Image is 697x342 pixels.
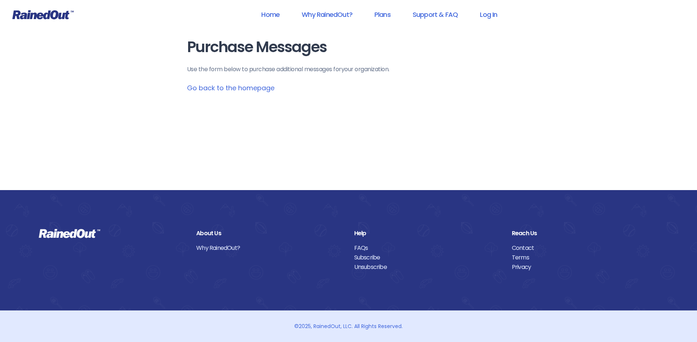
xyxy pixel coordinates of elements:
[354,229,501,238] div: Help
[354,262,501,272] a: Unsubscribe
[403,6,467,23] a: Support & FAQ
[196,243,343,253] a: Why RainedOut?
[354,243,501,253] a: FAQs
[252,6,289,23] a: Home
[187,39,510,55] h1: Purchase Messages
[354,253,501,262] a: Subscribe
[196,229,343,238] div: About Us
[365,6,400,23] a: Plans
[187,65,510,74] p: Use the form below to purchase additional messages for your organization .
[512,243,658,253] a: Contact
[292,6,362,23] a: Why RainedOut?
[512,229,658,238] div: Reach Us
[470,6,507,23] a: Log In
[187,83,274,92] a: Go back to the homepage
[512,262,658,272] a: Privacy
[512,253,658,262] a: Terms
